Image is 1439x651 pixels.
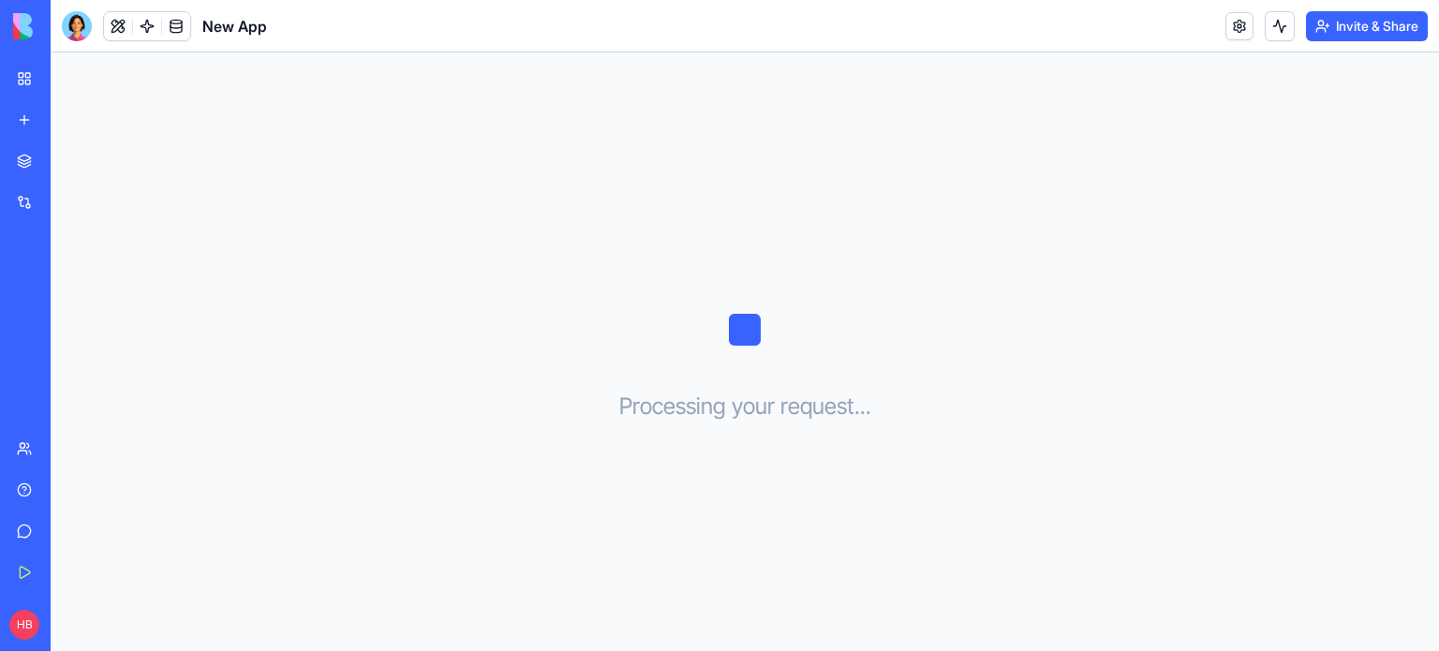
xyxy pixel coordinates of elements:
span: HB [9,610,39,640]
span: . [860,392,866,422]
span: . [854,392,860,422]
img: logo [13,13,129,39]
button: Invite & Share [1306,11,1428,41]
span: . [866,392,871,422]
h3: Processing your request [619,392,871,422]
span: New App [202,15,267,37]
